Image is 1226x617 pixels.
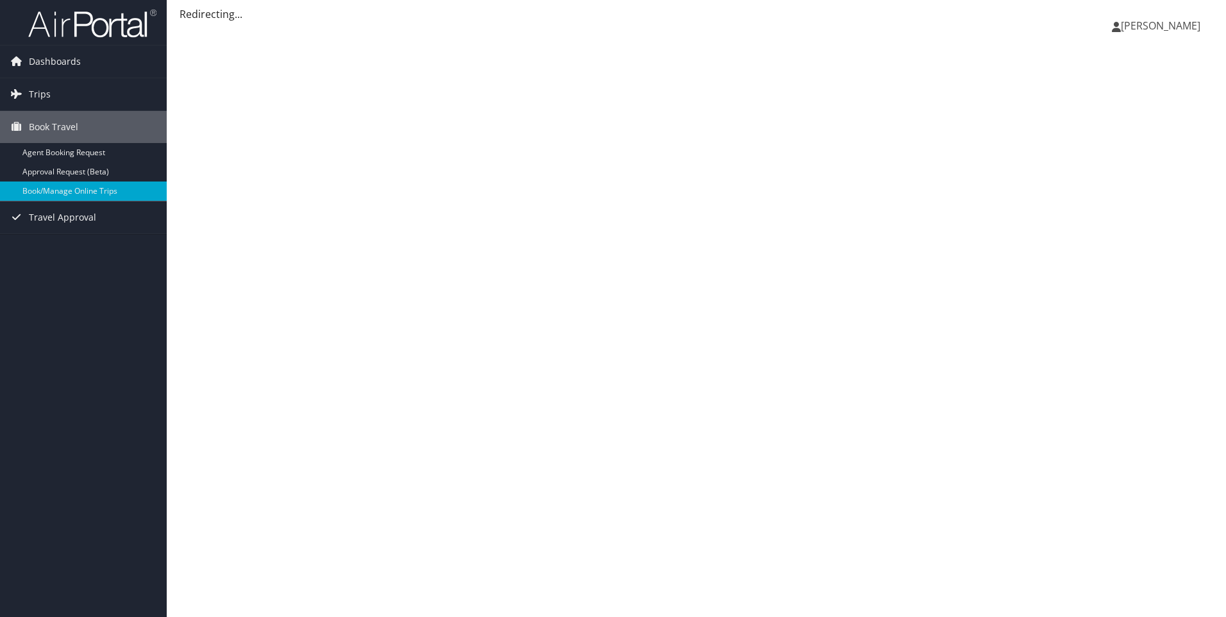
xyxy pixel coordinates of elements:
[29,78,51,110] span: Trips
[28,8,156,38] img: airportal-logo.png
[1112,6,1213,45] a: [PERSON_NAME]
[29,111,78,143] span: Book Travel
[180,6,1213,22] div: Redirecting...
[1121,19,1200,33] span: [PERSON_NAME]
[29,46,81,78] span: Dashboards
[29,201,96,233] span: Travel Approval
